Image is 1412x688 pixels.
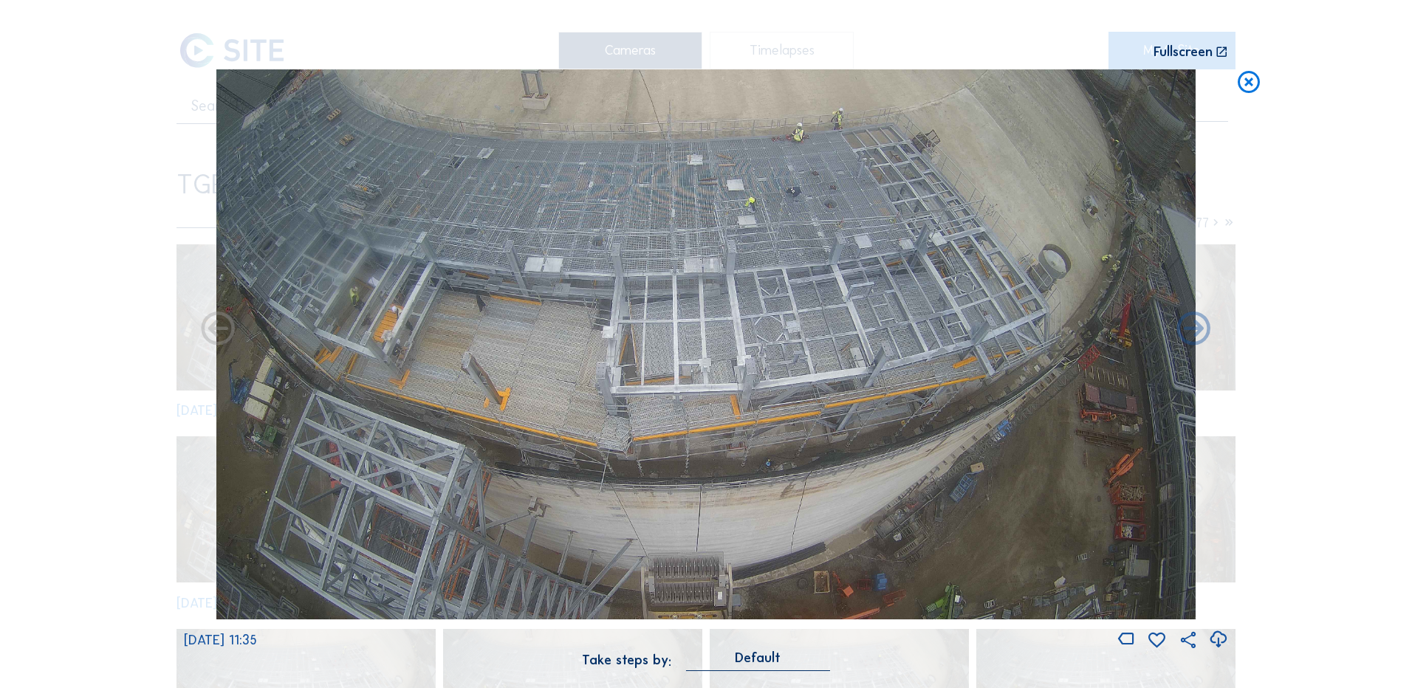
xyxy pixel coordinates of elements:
div: Default [735,651,781,664]
div: Take steps by: [582,653,671,667]
span: [DATE] 11:35 [184,632,257,648]
img: Image [216,69,1196,620]
i: Forward [198,310,239,351]
div: Fullscreen [1154,45,1213,59]
div: Default [686,651,830,671]
i: Back [1173,310,1214,351]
